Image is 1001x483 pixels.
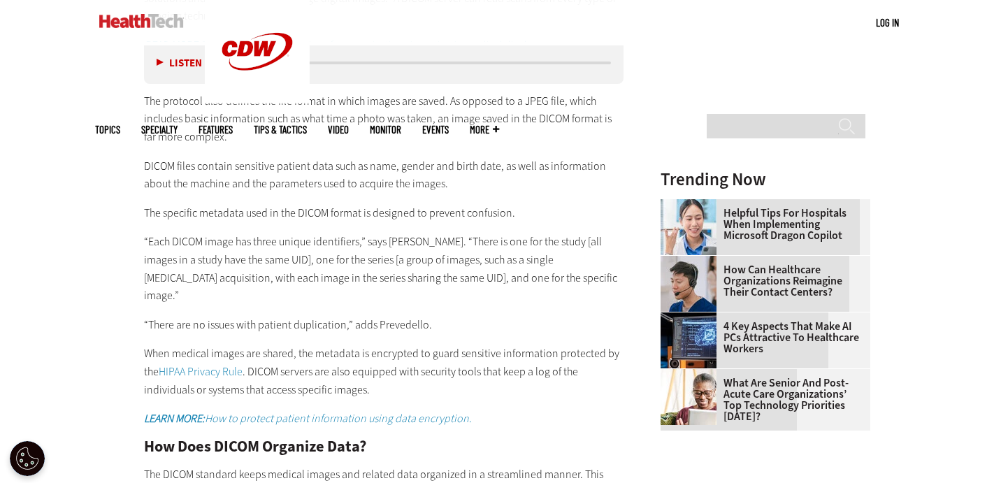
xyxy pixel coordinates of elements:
a: LEARN MORE:How to protect patient information using data encryption. [144,411,472,426]
p: The specific metadata used in the DICOM format is designed to prevent confusion. [144,204,624,222]
img: Healthcare contact center [661,256,716,312]
span: Topics [95,124,120,135]
a: Video [328,124,349,135]
a: Log in [876,16,899,29]
img: Home [99,14,184,28]
h2: How Does DICOM Organize Data? [144,439,624,454]
em: How to protect patient information using data encryption. [144,411,472,426]
a: What Are Senior and Post-Acute Care Organizations’ Top Technology Priorities [DATE]? [661,377,862,422]
img: Older person using tablet [661,369,716,425]
a: CDW [205,92,310,107]
h3: Trending Now [661,171,870,188]
span: Specialty [141,124,178,135]
a: Helpful Tips for Hospitals When Implementing Microsoft Dragon Copilot [661,208,862,241]
a: Tips & Tactics [254,124,307,135]
div: User menu [876,15,899,30]
img: Desktop monitor with brain AI concept [661,312,716,368]
a: Healthcare contact center [661,256,723,267]
a: Features [199,124,233,135]
p: “Each DICOM image has three unique identifiers,” says [PERSON_NAME]. “There is one for the study ... [144,233,624,304]
strong: LEARN MORE: [144,411,205,426]
a: Events [422,124,449,135]
p: “There are no issues with patient duplication,” adds Prevedello. [144,316,624,334]
a: Doctor using phone to dictate to tablet [661,199,723,210]
img: Doctor using phone to dictate to tablet [661,199,716,255]
p: When medical images are shared, the metadata is encrypted to guard sensitive information protecte... [144,345,624,398]
a: MonITor [370,124,401,135]
div: Cookie Settings [10,441,45,476]
a: How Can Healthcare Organizations Reimagine Their Contact Centers? [661,264,862,298]
a: HIPAA Privacy Rule [159,364,243,379]
a: Desktop monitor with brain AI concept [661,312,723,324]
span: More [470,124,499,135]
p: DICOM files contain sensitive patient data such as name, gender and birth date, as well as inform... [144,157,624,193]
button: Open Preferences [10,441,45,476]
a: 4 Key Aspects That Make AI PCs Attractive to Healthcare Workers [661,321,862,354]
a: Older person using tablet [661,369,723,380]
